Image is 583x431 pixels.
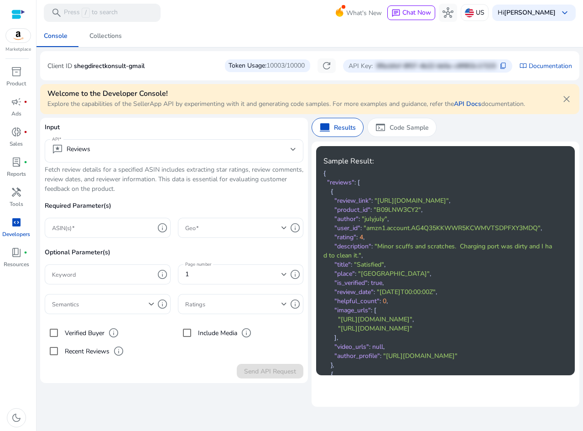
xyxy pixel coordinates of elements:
span: : [356,233,358,242]
span: "[URL][DOMAIN_NAME]" [338,324,412,333]
span: "title" [334,260,351,269]
p: Sales [10,140,23,148]
span: chat [391,9,401,18]
span: , [363,233,364,242]
p: Fetch review details for a specified ASIN includes extracting star ratings, review comments, revi... [45,165,303,194]
span: handyman [11,187,22,198]
p: 9fbcbfef-8f07-4b22-bb5e-c8f802c17223 [376,61,496,71]
a: Documentation [529,61,572,71]
label: Include Media [196,328,237,338]
p: Optional Parameter(s) [45,247,303,264]
p: Explore the capabilities of the SellerApp API by experimenting with it and generating code sample... [47,99,525,109]
img: us.svg [465,8,474,17]
div: Console [44,33,68,39]
span: campaign [11,96,22,107]
span: { [331,370,333,378]
p: Code Sample [390,123,429,132]
span: donut_small [11,126,22,137]
span: "author" [334,215,359,223]
span: 4 [359,233,363,242]
p: Reports [7,170,26,178]
span: [ [358,178,360,187]
iframe: SalesIQ Chatwindow [402,121,581,424]
span: : [370,205,372,214]
span: "Satisfied" [354,260,384,269]
span: "product_id" [334,205,370,214]
span: "place" [334,269,355,278]
label: Verified Buyer [63,328,104,338]
b: [PERSON_NAME] [504,8,556,17]
mat-label: Page number [185,261,212,268]
span: , [384,260,385,269]
span: fiber_manual_record [24,160,27,164]
span: info [157,222,168,233]
span: : [371,306,372,315]
span: fiber_manual_record [24,251,27,254]
span: info [290,269,301,280]
span: : [351,260,352,269]
span: "rating" [334,233,356,242]
span: "julyjuly" [362,215,387,223]
span: 10003/10000 [266,61,305,70]
span: : [371,242,373,251]
span: book_4 [11,247,22,258]
span: "helpful_count" [334,297,380,305]
span: : [380,297,381,305]
span: : [359,215,360,223]
span: , [383,342,385,351]
span: { [331,187,333,196]
span: "[GEOGRAPHIC_DATA]" [358,269,430,278]
span: keyboard_arrow_down [559,7,570,18]
span: : [371,196,373,205]
span: 1 [185,270,189,279]
span: fiber_manual_record [24,130,27,134]
span: { [323,169,326,178]
span: : [380,352,381,360]
span: code_blocks [11,217,22,228]
span: lab_profile [11,157,22,168]
span: "Minor scuffs and scratches. Charging port was dirty and I had to clean it." [323,242,552,260]
p: Ads [11,110,21,118]
span: : [355,269,356,278]
span: fiber_manual_record [24,100,27,104]
span: content_copy [500,62,507,69]
span: reviews [52,144,63,155]
p: Resources [4,260,29,268]
span: import_contacts [520,62,527,69]
p: Client ID [47,61,72,71]
span: "[URL][DOMAIN_NAME]" [383,352,458,360]
div: Token Usage: [225,59,310,72]
span: info [108,327,119,338]
div: Reviews [52,144,90,155]
span: 0 [383,297,386,305]
button: hub [439,4,457,22]
span: "B09LNW3CY2" [374,205,421,214]
span: "[URL][DOMAIN_NAME]" [338,315,412,324]
span: close [561,94,572,105]
span: What's New [346,5,382,21]
span: "image_urls" [334,306,371,315]
span: "is_verified" [334,279,368,287]
span: Chat Now [402,8,431,17]
span: : [354,178,356,187]
span: true [371,279,382,287]
span: } [331,361,333,369]
p: Hi [498,10,556,16]
span: dark_mode [11,412,22,423]
mat-label: API [52,136,59,142]
img: amazon.svg [6,29,31,42]
span: "review_link" [334,196,371,205]
span: search [51,7,62,18]
span: "video_urls" [334,342,369,351]
p: US [476,5,484,21]
span: computer [319,122,330,133]
button: chatChat Now [387,5,435,20]
span: , [333,361,334,369]
span: "user_id" [334,224,360,232]
p: shegdirectkonsult-gmail [74,61,145,71]
span: , [382,279,384,287]
span: "reviews" [327,178,354,187]
span: "[DATE]T00:00:00Z" [377,288,436,296]
span: : [374,288,375,296]
div: Collections [89,33,122,39]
